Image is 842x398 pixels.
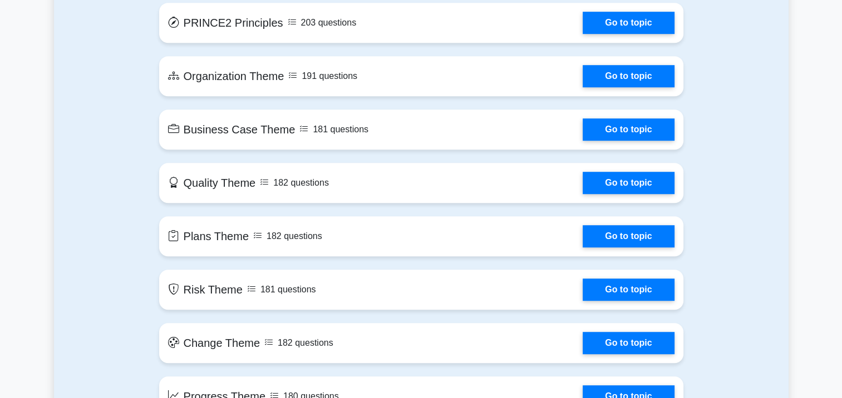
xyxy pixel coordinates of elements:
a: Go to topic [583,65,674,87]
a: Go to topic [583,12,674,34]
a: Go to topic [583,225,674,247]
a: Go to topic [583,278,674,301]
a: Go to topic [583,118,674,141]
a: Go to topic [583,332,674,354]
a: Go to topic [583,172,674,194]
